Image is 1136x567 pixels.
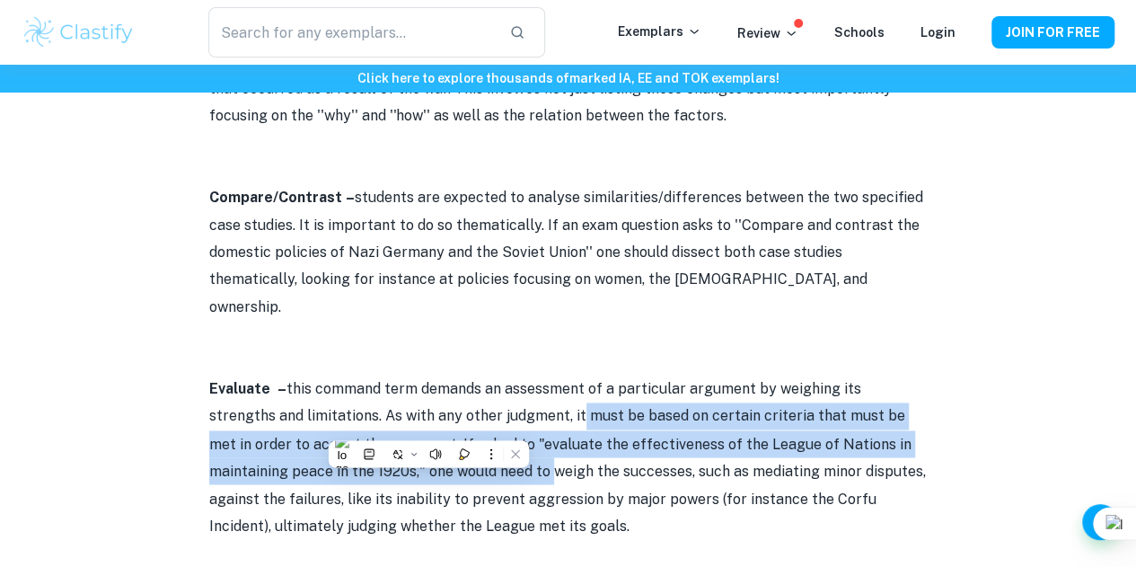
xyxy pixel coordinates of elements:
p: Exemplars [618,22,701,41]
p: students are expected to analyse similarities/differences between the two specified case studies.... [209,184,928,321]
h6: Click here to explore thousands of marked IA, EE and TOK exemplars ! [4,68,1132,88]
a: Schools [834,25,885,40]
strong: – [346,189,355,206]
p: Review [737,23,798,43]
input: Search for any exemplars... [208,7,496,58]
a: Login [920,25,955,40]
strong: Compare/Contrast [209,189,342,206]
strong: Evaluate – [209,380,286,397]
button: JOIN FOR FREE [991,16,1114,49]
p: this command term demands an assessment of a particular argument by weighing its strengths and li... [209,376,928,539]
img: Clastify logo [22,14,136,50]
button: Help and Feedback [1082,504,1118,540]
